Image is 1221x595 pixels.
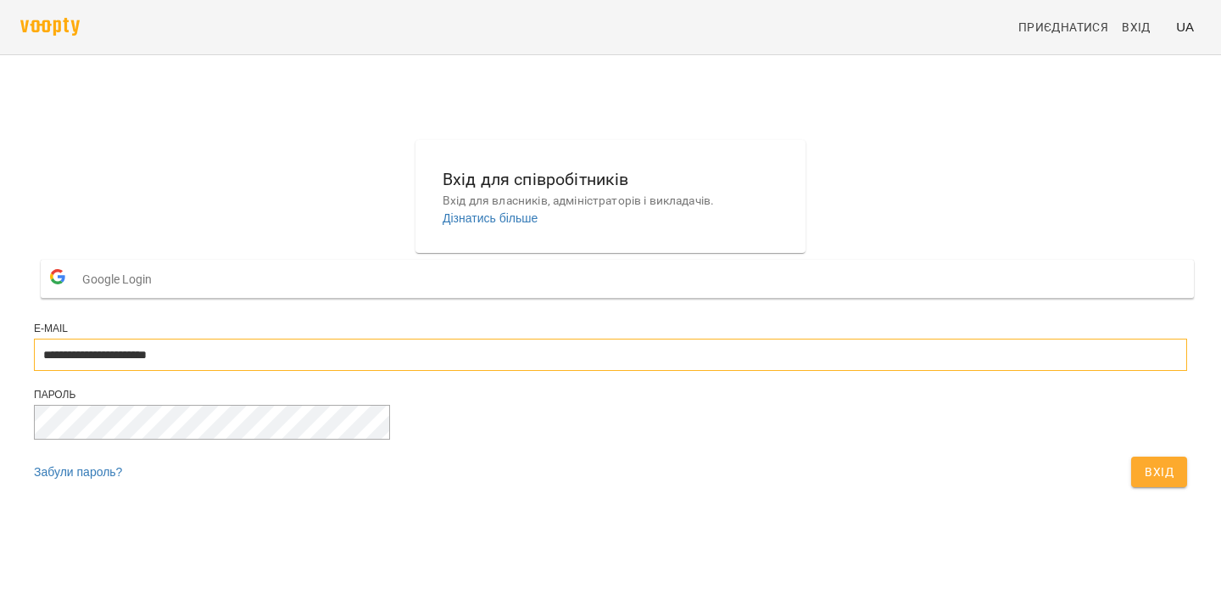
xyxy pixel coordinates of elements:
[41,260,1194,298] button: Google Login
[429,153,792,240] button: Вхід для співробітниківВхід для власників, адміністраторів і викладачів.Дізнатись більше
[1018,17,1108,37] span: Приєднатися
[34,465,122,479] a: Забули пароль?
[1012,12,1115,42] a: Приєднатися
[34,322,1187,336] div: E-mail
[1131,457,1187,487] button: Вхід
[443,193,778,210] p: Вхід для власників, адміністраторів і викладачів.
[1176,18,1194,36] span: UA
[1122,17,1151,37] span: Вхід
[1145,462,1174,482] span: Вхід
[82,262,160,296] span: Google Login
[1115,12,1169,42] a: Вхід
[20,18,80,36] img: voopty.png
[443,166,778,193] h6: Вхід для співробітників
[34,388,1187,402] div: Пароль
[1169,11,1201,42] button: UA
[443,211,538,225] a: Дізнатись більше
